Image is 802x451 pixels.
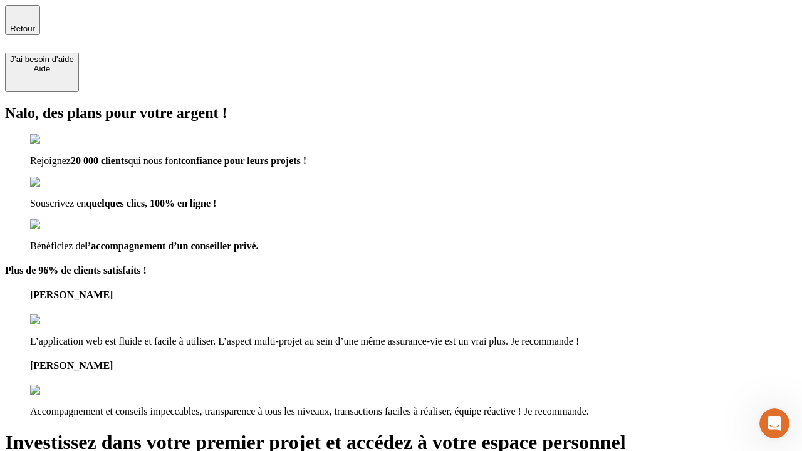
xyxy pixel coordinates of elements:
h2: Nalo, des plans pour votre argent ! [5,105,797,122]
div: J’ai besoin d'aide [10,54,74,64]
span: Bénéficiez de [30,241,85,251]
span: qui nous font [128,155,180,166]
img: checkmark [30,219,84,231]
iframe: Intercom live chat [759,408,789,438]
span: 20 000 clients [71,155,128,166]
img: checkmark [30,177,84,188]
span: Souscrivez en [30,198,86,209]
div: Aide [10,64,74,73]
img: reviews stars [30,314,92,326]
span: Retour [10,24,35,33]
span: l’accompagnement d’un conseiller privé. [85,241,259,251]
p: Accompagnement et conseils impeccables, transparence à tous les niveaux, transactions faciles à r... [30,406,797,417]
button: Retour [5,5,40,35]
img: checkmark [30,134,84,145]
span: confiance pour leurs projets ! [181,155,306,166]
img: reviews stars [30,385,92,396]
p: L’application web est fluide et facile à utiliser. L’aspect multi-projet au sein d’une même assur... [30,336,797,347]
h4: [PERSON_NAME] [30,289,797,301]
h4: Plus de 96% de clients satisfaits ! [5,265,797,276]
span: quelques clics, 100% en ligne ! [86,198,216,209]
h4: [PERSON_NAME] [30,360,797,371]
span: Rejoignez [30,155,71,166]
button: J’ai besoin d'aideAide [5,53,79,92]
